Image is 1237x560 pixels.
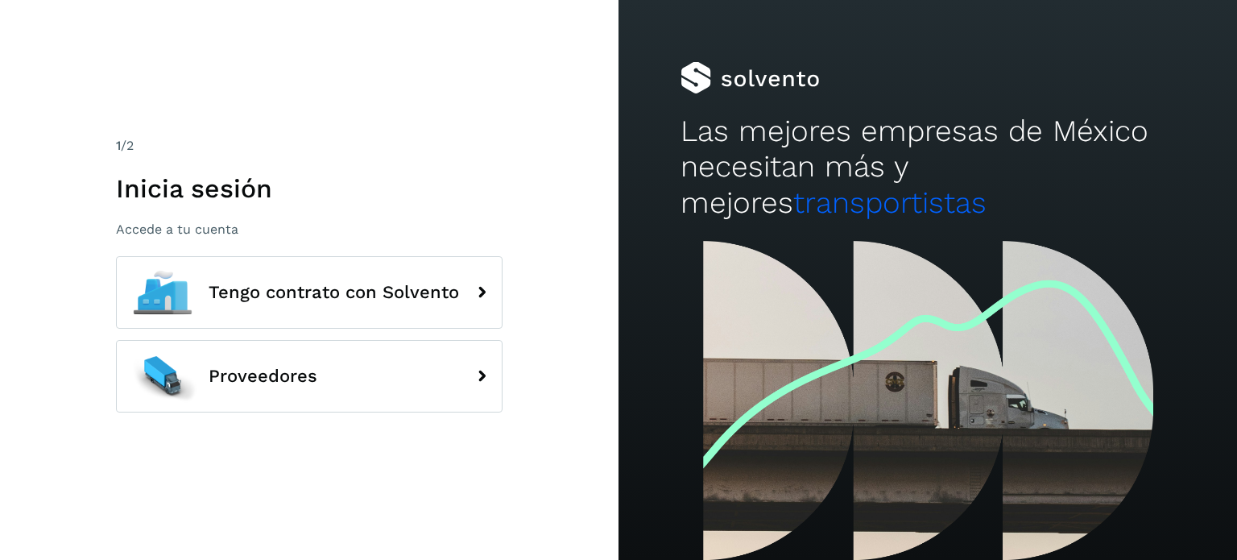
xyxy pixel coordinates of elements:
[116,138,121,153] span: 1
[681,114,1175,221] h2: Las mejores empresas de México necesitan más y mejores
[209,367,317,386] span: Proveedores
[116,256,503,329] button: Tengo contrato con Solvento
[116,173,503,204] h1: Inicia sesión
[116,340,503,413] button: Proveedores
[209,283,459,302] span: Tengo contrato con Solvento
[116,222,503,237] p: Accede a tu cuenta
[793,185,987,220] span: transportistas
[116,136,503,156] div: /2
